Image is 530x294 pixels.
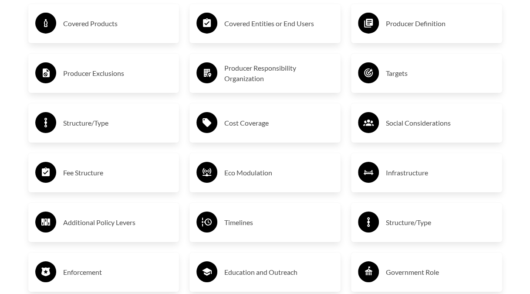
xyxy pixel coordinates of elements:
h3: Enforcement [63,265,172,279]
h3: Fee Structure [63,166,172,180]
h3: Infrastructure [386,166,495,180]
h3: Structure/Type [386,215,495,229]
h3: Producer Responsibility Organization [224,63,334,84]
h3: Producer Definition [386,17,495,31]
h3: Cost Coverage [224,116,334,130]
h3: Timelines [224,215,334,229]
h3: Social Considerations [386,116,495,130]
h3: Targets [386,66,495,80]
h3: Producer Exclusions [63,66,172,80]
h3: Covered Entities or End Users [224,17,334,31]
h3: Additional Policy Levers [63,215,172,229]
h3: Education and Outreach [224,265,334,279]
h3: Eco Modulation [224,166,334,180]
h3: Government Role [386,265,495,279]
h3: Structure/Type [63,116,172,130]
h3: Covered Products [63,17,172,31]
